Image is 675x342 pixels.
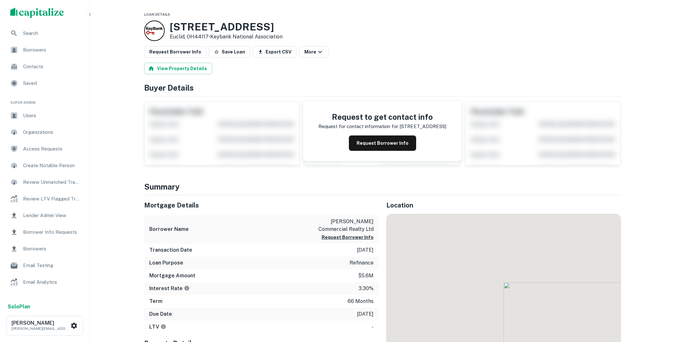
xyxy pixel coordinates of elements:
[5,42,84,58] a: Borrowers
[5,125,84,140] a: Organizations
[8,304,30,310] strong: Solo Plan
[322,233,374,241] button: Request Borrower Info
[5,158,84,173] a: Create Notable Person
[10,8,64,18] img: capitalize-logo.png
[149,259,183,267] h6: Loan Purpose
[349,135,416,151] button: Request Borrower Info
[5,92,84,108] li: Super Admin
[348,297,374,305] p: 66 months
[149,285,190,292] h6: Interest Rate
[6,316,83,336] button: [PERSON_NAME][PERSON_NAME][EMAIL_ADDRESS][DOMAIN_NAME]
[5,241,84,256] a: Borrowers
[23,162,80,169] span: Create Notable Person
[5,76,84,91] a: Saved
[149,225,189,233] h6: Borrower Name
[350,259,374,267] p: refinance
[8,303,30,311] a: SoloPlan
[386,200,621,210] h5: Location
[144,63,212,74] button: View Property Details
[23,46,80,54] span: Borrowers
[23,278,80,286] span: Email Analytics
[5,258,84,273] a: Email Testing
[23,29,80,37] span: Search
[144,82,621,94] h4: Buyer Details
[209,46,250,58] button: Save Loan
[144,200,379,210] h5: Mortgage Details
[184,285,190,291] svg: The interest rates displayed on the website are for informational purposes only and may be report...
[161,324,166,330] svg: LTVs displayed on the website are for informational purposes only and may be reported incorrectly...
[149,272,195,280] h6: Mortgage Amount
[149,323,166,331] h6: LTV
[253,46,297,58] button: Export CSV
[358,272,374,280] p: $5.6m
[358,285,374,292] p: 3.30%
[23,195,80,203] span: Review LTV Flagged Transactions
[23,262,80,269] span: Email Testing
[643,291,675,322] iframe: Chat Widget
[318,111,446,123] h4: Request to get contact info
[316,218,374,233] p: [PERSON_NAME] commercial realty ltd
[23,145,80,153] span: Access Requests
[5,108,84,123] a: Users
[5,26,84,41] a: Search
[23,228,80,236] span: Borrower Info Requests
[357,310,374,318] p: [DATE]
[149,297,162,305] h6: Term
[23,112,80,119] span: Users
[5,224,84,240] a: Borrower Info Requests
[23,178,80,186] span: Review Unmatched Transactions
[5,274,84,290] a: Email Analytics
[12,326,69,331] p: [PERSON_NAME][EMAIL_ADDRESS][DOMAIN_NAME]
[144,46,206,58] button: Request Borrower Info
[5,59,84,74] a: Contacts
[23,79,80,87] span: Saved
[149,310,172,318] h6: Due Date
[299,46,329,58] button: More
[170,21,283,33] h3: [STREET_ADDRESS]
[5,175,84,190] a: Review Unmatched Transactions
[149,246,192,254] h6: Transaction Date
[318,123,398,130] p: Request for contact information for
[357,246,374,254] p: [DATE]
[144,12,170,16] span: Loan Details
[23,128,80,136] span: Organizations
[23,212,80,219] span: Lender Admin View
[144,181,621,192] h4: Summary
[5,191,84,207] a: Review LTV Flagged Transactions
[372,323,374,331] p: -
[5,208,84,223] a: Lender Admin View
[5,141,84,157] a: Access Requests
[399,123,446,130] p: [STREET_ADDRESS]
[23,63,80,70] span: Contacts
[23,245,80,253] span: Borrowers
[12,321,69,326] h6: [PERSON_NAME]
[170,33,283,41] p: Euclid, OH44117 •
[210,34,283,40] a: Keybank National Association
